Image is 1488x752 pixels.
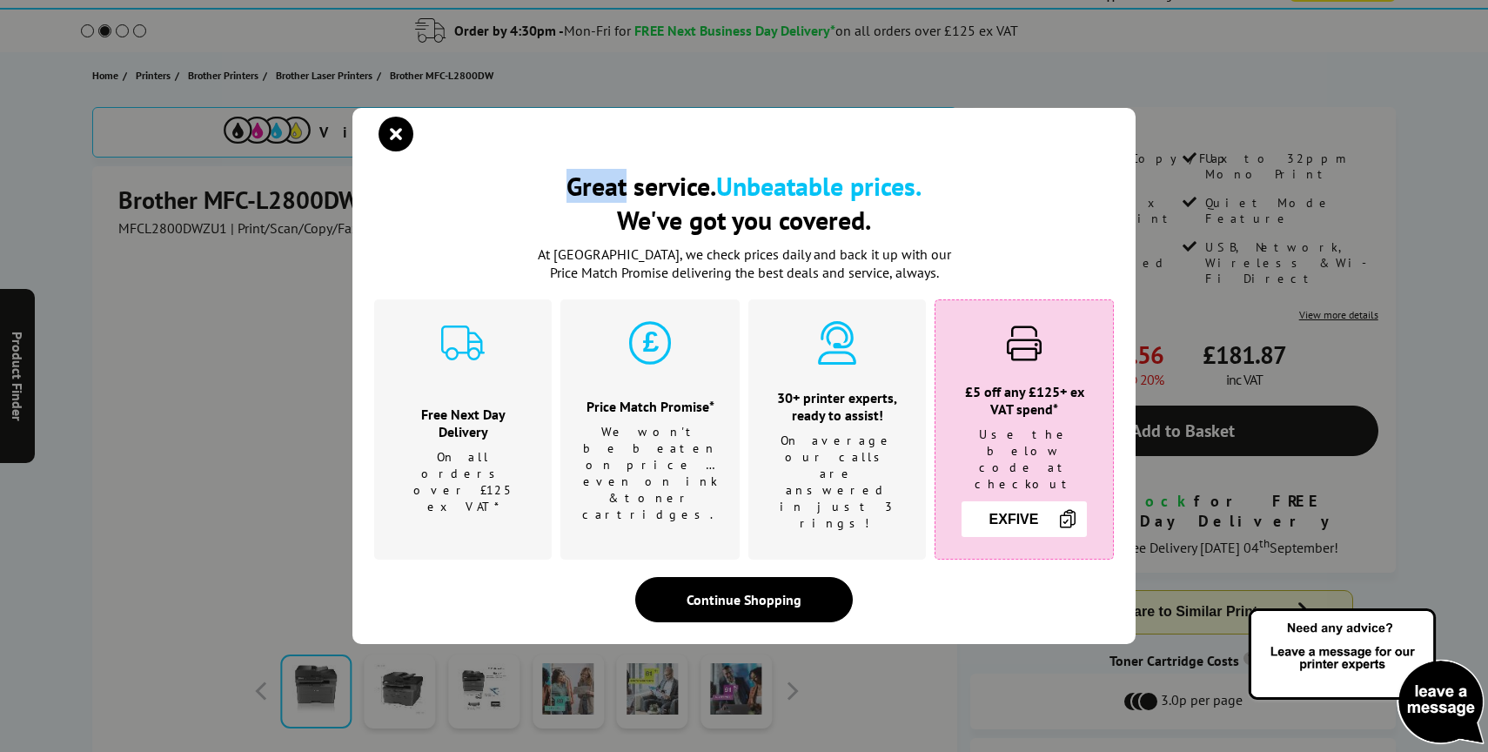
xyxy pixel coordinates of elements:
[582,424,718,523] p: We won't be beaten on price …even on ink & toner cartridges.
[635,577,853,622] div: Continue Shopping
[396,406,530,440] h3: Free Next Day Delivery
[383,121,409,147] button: close modal
[815,321,859,365] img: expert-cyan.svg
[1057,508,1078,529] img: Copy Icon
[582,398,718,415] h3: Price Match Promise*
[628,321,672,365] img: price-promise-cyan.svg
[957,383,1091,418] h3: £5 off any £125+ ex VAT spend*
[526,245,962,282] p: At [GEOGRAPHIC_DATA], we check prices daily and back it up with our Price Match Promise deliverin...
[770,389,904,424] h3: 30+ printer experts, ready to assist!
[716,169,922,203] b: Unbeatable prices.
[957,426,1091,493] p: Use the below code at checkout
[1244,606,1488,749] img: Open Live Chat window
[770,433,904,532] p: On average our calls are answered in just 3 rings!
[396,449,530,515] p: On all orders over £125 ex VAT*
[374,169,1114,237] h2: Great service. We've got you covered.
[441,321,485,365] img: delivery-cyan.svg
